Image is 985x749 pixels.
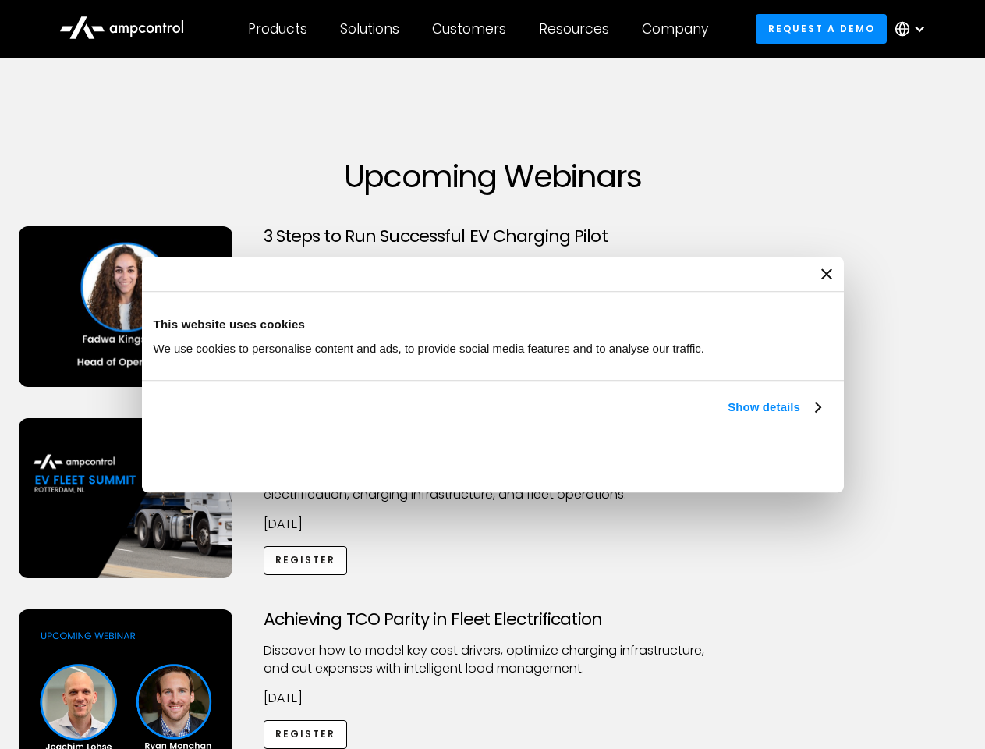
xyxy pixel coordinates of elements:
[821,268,832,279] button: Close banner
[264,226,722,247] h3: 3 Steps to Run Successful EV Charging Pilot
[728,398,820,417] a: Show details
[642,20,708,37] div: Company
[264,690,722,707] p: [DATE]
[154,342,705,355] span: We use cookies to personalise content and ads, to provide social media features and to analyse ou...
[539,20,609,37] div: Resources
[340,20,399,37] div: Solutions
[432,20,506,37] div: Customers
[248,20,307,37] div: Products
[264,609,722,630] h3: Achieving TCO Parity in Fleet Electrification
[264,546,348,575] a: Register
[756,14,887,43] a: Request a demo
[264,642,722,677] p: Discover how to model key cost drivers, optimize charging infrastructure, and cut expenses with i...
[264,516,722,533] p: [DATE]
[154,315,832,334] div: This website uses cookies
[602,435,826,480] button: Okay
[264,720,348,749] a: Register
[19,158,967,195] h1: Upcoming Webinars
